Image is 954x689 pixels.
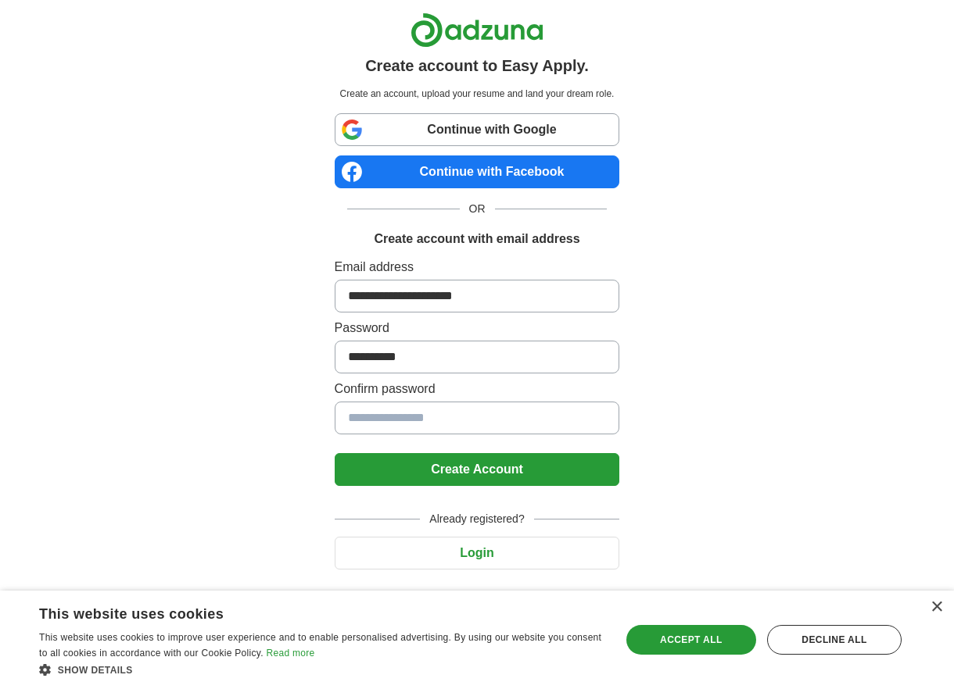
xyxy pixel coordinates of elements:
[335,546,620,559] a: Login
[266,648,314,659] a: Read more, opens a new window
[338,87,617,101] p: Create an account, upload your resume and land your dream role.
[58,665,133,676] span: Show details
[39,632,601,659] span: This website uses cookies to improve user experience and to enable personalised advertising. By u...
[626,625,756,655] div: Accept all
[420,511,533,527] span: Already registered?
[335,113,620,146] a: Continue with Google
[374,230,579,248] h1: Create account with email address
[365,54,589,77] h1: Create account to Easy Apply.
[335,258,620,277] label: Email address
[39,600,565,623] div: This website uses cookies
[335,537,620,569] button: Login
[335,155,620,188] a: Continue with Facebook
[39,662,604,677] div: Show details
[767,625,902,655] div: Decline all
[335,380,620,398] label: Confirm password
[931,602,942,613] div: Close
[335,588,620,602] a: Return to job advert
[460,201,495,217] span: OR
[411,12,543,48] img: Adzuna logo
[335,453,620,486] button: Create Account
[335,319,620,337] label: Password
